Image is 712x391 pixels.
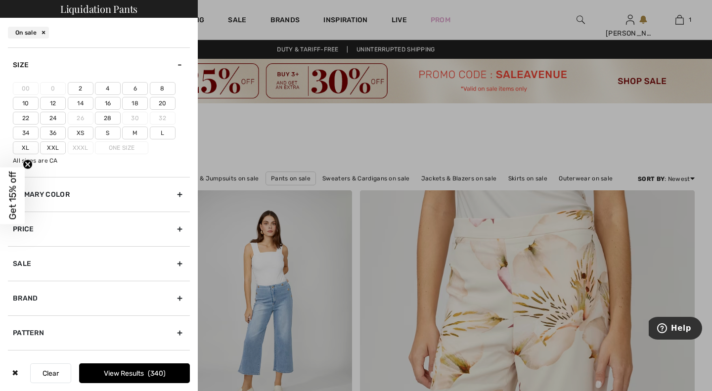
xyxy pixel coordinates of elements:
label: 0 [40,82,66,95]
label: 28 [95,112,121,125]
div: ✖ [8,363,22,383]
label: 32 [150,112,176,125]
span: Get 15% off [7,172,18,220]
button: Close teaser [23,159,33,169]
label: 14 [68,97,93,110]
div: Brand [8,281,190,315]
label: 12 [40,97,66,110]
label: Xl [13,141,39,154]
div: Sale [8,246,190,281]
label: 36 [40,127,66,139]
div: On sale [8,27,49,39]
label: 18 [122,97,148,110]
label: 8 [150,82,176,95]
label: 20 [150,97,176,110]
label: S [95,127,121,139]
div: Pattern [8,315,190,350]
label: M [122,127,148,139]
label: 22 [13,112,39,125]
button: Clear [30,363,71,383]
div: Price [8,212,190,246]
label: 10 [13,97,39,110]
div: Primary Color [8,177,190,212]
label: 24 [40,112,66,125]
iframe: Opens a widget where you can find more information [649,317,702,342]
label: 2 [68,82,93,95]
label: 6 [122,82,148,95]
label: L [150,127,176,139]
label: One Size [95,141,148,154]
div: All sizes are CA [13,156,190,165]
label: 00 [13,82,39,95]
label: Xxxl [68,141,93,154]
div: Size [8,47,190,82]
label: 26 [68,112,93,125]
button: View Results340 [79,363,190,383]
div: Pant Length [8,350,190,385]
span: 340 [148,369,166,378]
label: 30 [122,112,148,125]
label: 16 [95,97,121,110]
label: Xs [68,127,93,139]
label: 34 [13,127,39,139]
label: 4 [95,82,121,95]
label: Xxl [40,141,66,154]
